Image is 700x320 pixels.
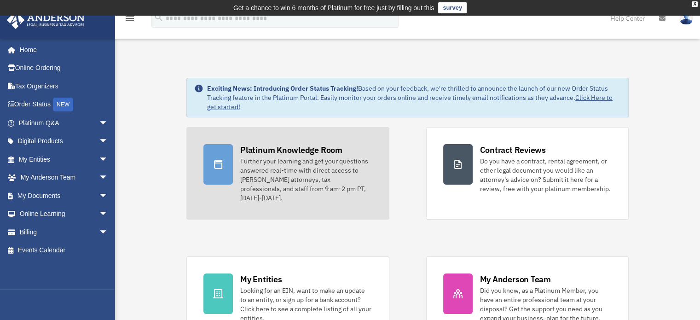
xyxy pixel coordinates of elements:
div: Get a chance to win 6 months of Platinum for free just by filling out this [233,2,434,13]
div: Platinum Knowledge Room [240,144,342,156]
span: arrow_drop_down [99,205,117,224]
span: arrow_drop_down [99,150,117,169]
span: arrow_drop_down [99,132,117,151]
span: arrow_drop_down [99,186,117,205]
a: Online Learningarrow_drop_down [6,205,122,223]
img: Anderson Advisors Platinum Portal [4,11,87,29]
a: Home [6,41,117,59]
span: arrow_drop_down [99,169,117,187]
div: Further your learning and get your questions answered real-time with direct access to [PERSON_NAM... [240,157,372,203]
a: Tax Organizers [6,77,122,95]
a: menu [124,16,135,24]
div: Contract Reviews [480,144,546,156]
a: Billingarrow_drop_down [6,223,122,241]
a: survey [438,2,467,13]
a: Digital Productsarrow_drop_down [6,132,122,151]
a: Order StatusNEW [6,95,122,114]
a: Platinum Q&Aarrow_drop_down [6,114,122,132]
i: menu [124,13,135,24]
div: My Anderson Team [480,273,551,285]
strong: Exciting News: Introducing Order Status Tracking! [207,84,358,93]
a: My Entitiesarrow_drop_down [6,150,122,169]
a: Platinum Knowledge Room Further your learning and get your questions answered real-time with dire... [186,127,389,220]
div: My Entities [240,273,282,285]
div: close [692,1,698,7]
a: Contract Reviews Do you have a contract, rental agreement, or other legal document you would like... [426,127,629,220]
a: Events Calendar [6,241,122,260]
a: My Documentsarrow_drop_down [6,186,122,205]
img: User Pic [679,12,693,25]
i: search [154,12,164,23]
div: Do you have a contract, rental agreement, or other legal document you would like an attorney's ad... [480,157,612,193]
a: Click Here to get started! [207,93,613,111]
div: Based on your feedback, we're thrilled to announce the launch of our new Order Status Tracking fe... [207,84,621,111]
div: NEW [53,98,73,111]
span: arrow_drop_down [99,223,117,242]
span: arrow_drop_down [99,114,117,133]
a: My Anderson Teamarrow_drop_down [6,169,122,187]
a: Online Ordering [6,59,122,77]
